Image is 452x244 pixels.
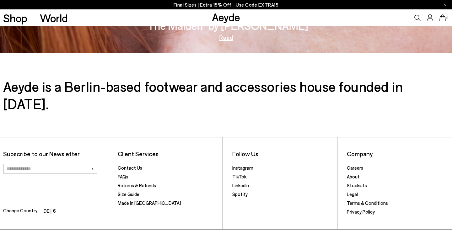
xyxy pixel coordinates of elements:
h3: Aeyde is a Berlin-based footwear and accessories house founded in [DATE]. [3,78,449,112]
a: LinkedIn [232,183,249,188]
span: 0 [446,16,449,20]
a: Size Guide [118,191,139,197]
a: FAQs [118,174,128,179]
a: Instagram [232,165,253,171]
a: Contact Us [118,165,142,171]
a: Legal [347,191,358,197]
a: Stockists [347,183,367,188]
a: Careers [347,165,363,171]
a: Shop [3,13,27,24]
p: Final Sizes | Extra 15% Off [174,1,279,9]
a: Read [219,34,233,40]
a: Returns & Refunds [118,183,156,188]
a: 0 [439,14,446,21]
a: Terms & Conditions [347,200,388,206]
a: About [347,174,360,179]
li: DE | € [44,207,56,216]
a: TikTok [232,174,246,179]
span: › [91,164,94,173]
a: World [40,13,68,24]
li: Client Services [118,150,219,158]
a: Spotify [232,191,248,197]
h3: "The Maiden" by [PERSON_NAME] [144,20,309,31]
span: Change Country [3,207,37,216]
a: Privacy Policy [347,209,375,215]
a: Aeyde [212,10,240,24]
span: Navigate to /collections/ss25-final-sizes [236,2,278,8]
p: Subscribe to our Newsletter [3,150,105,158]
a: Made in [GEOGRAPHIC_DATA] [118,200,181,206]
li: Company [347,150,449,158]
li: Follow Us [232,150,334,158]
